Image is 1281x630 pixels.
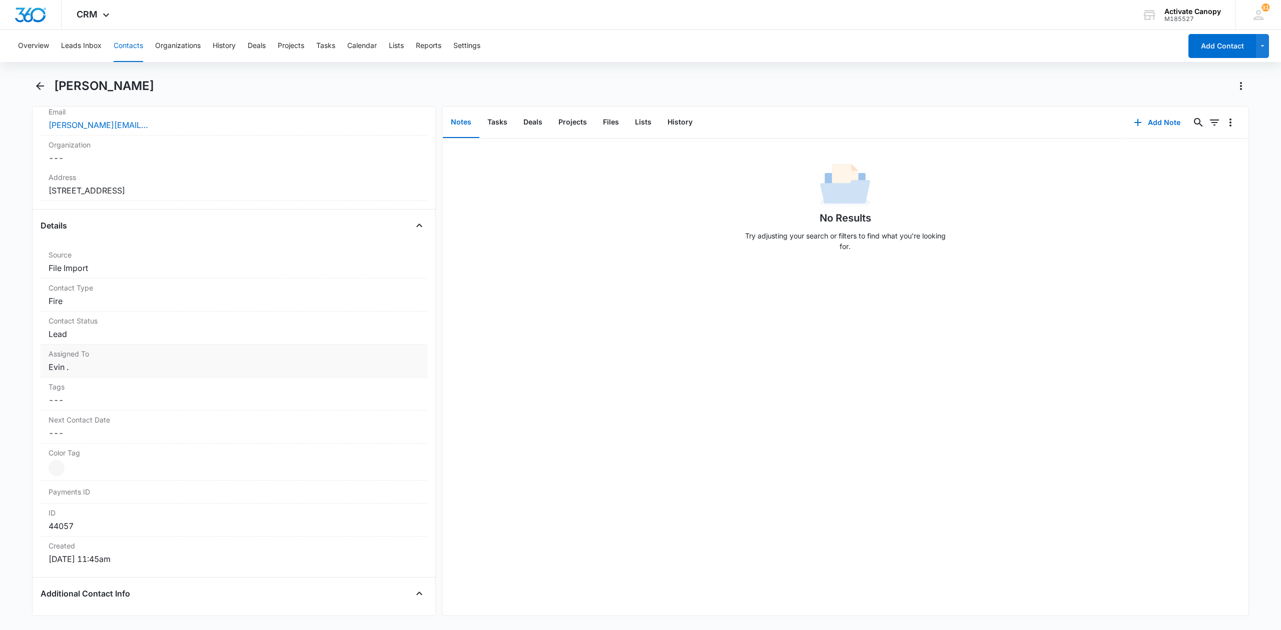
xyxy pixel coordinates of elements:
[347,30,377,62] button: Calendar
[213,30,236,62] button: History
[41,536,427,569] div: Created[DATE] 11:45am
[49,282,419,293] label: Contact Type
[41,377,427,410] div: Tags---
[155,30,201,62] button: Organizations
[18,30,49,62] button: Overview
[61,30,102,62] button: Leads Inbox
[740,230,950,251] p: Try adjusting your search or filters to find what you’re looking for.
[41,102,427,135] div: Email[PERSON_NAME][EMAIL_ADDRESS][PERSON_NAME][DOMAIN_NAME]
[114,30,143,62] button: Contacts
[515,107,550,138] button: Deals
[41,219,67,231] h4: Details
[49,315,419,326] label: Contact Status
[41,245,427,278] div: SourceFile Import
[443,107,479,138] button: Notes
[49,520,419,532] dd: 44057
[820,160,870,210] img: No Data
[1124,110,1190,134] button: Add Note
[54,78,154,93] h1: [PERSON_NAME]
[49,328,419,340] dd: Lead
[77,9,98,19] span: CRM
[32,78,48,94] button: Back
[1164,15,1221,22] div: account id
[316,30,335,62] button: Tasks
[49,553,419,565] dd: [DATE] 11:45am
[49,414,419,425] label: Next Contact Date
[1261,3,1269,11] div: notifications count
[1233,78,1249,94] button: Actions
[41,503,427,536] div: ID44057
[49,394,419,406] dd: ---
[49,295,419,307] dd: Fire
[49,427,419,439] dd: ---
[411,217,427,233] button: Close
[41,135,427,168] div: Organization---
[41,311,427,344] div: Contact StatusLead
[49,447,419,458] label: Color Tag
[1188,34,1256,58] button: Add Contact
[41,443,427,480] div: Color Tag
[49,139,419,150] label: Organization
[49,348,419,359] label: Assigned To
[416,30,441,62] button: Reports
[627,107,660,138] button: Lists
[820,210,871,225] h1: No Results
[49,119,149,131] a: [PERSON_NAME][EMAIL_ADDRESS][PERSON_NAME][DOMAIN_NAME]
[1190,114,1206,130] button: Search...
[1261,3,1269,11] span: 31
[49,106,419,117] label: Email
[49,249,419,260] label: Source
[595,107,627,138] button: Files
[1206,114,1222,130] button: Filters
[41,410,427,443] div: Next Contact Date---
[248,30,266,62] button: Deals
[41,480,427,503] div: Payments ID
[453,30,480,62] button: Settings
[41,344,427,377] div: Assigned ToEvin .
[49,486,141,497] dt: Payments ID
[49,152,419,164] dd: ---
[49,507,419,518] dt: ID
[411,585,427,601] button: Close
[49,262,419,274] dd: File Import
[49,172,419,182] label: Address
[49,540,419,551] dt: Created
[49,381,419,392] label: Tags
[550,107,595,138] button: Projects
[479,107,515,138] button: Tasks
[1222,114,1238,130] button: Overflow Menu
[41,278,427,311] div: Contact TypeFire
[49,361,419,373] dd: Evin .
[1164,7,1221,15] div: account name
[389,30,404,62] button: Lists
[49,184,419,196] dd: [STREET_ADDRESS]
[41,168,427,201] div: Address[STREET_ADDRESS]
[660,107,701,138] button: History
[278,30,304,62] button: Projects
[41,587,130,599] h4: Additional Contact Info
